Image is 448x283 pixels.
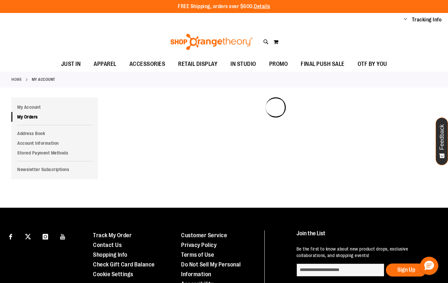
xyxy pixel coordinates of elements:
[296,264,384,277] input: enter email
[294,57,351,72] a: FINAL PUSH SALE
[123,57,172,72] a: ACCESSORIES
[386,264,427,277] button: Sign Up
[224,57,263,72] a: IN STUDIO
[436,117,448,165] button: Feedback - Show survey
[439,124,445,150] span: Feedback
[172,57,224,72] a: RETAIL DISPLAY
[11,112,98,122] a: My Orders
[351,57,394,72] a: OTF BY YOU
[231,57,256,71] span: IN STUDIO
[181,252,214,258] a: Terms of Use
[93,252,127,258] a: Shopping Info
[61,57,81,71] span: JUST IN
[93,242,122,248] a: Contact Us
[181,242,217,248] a: Privacy Policy
[301,57,345,71] span: FINAL PUSH SALE
[11,165,98,174] a: Newsletter Subscriptions
[11,138,98,148] a: Account Information
[57,230,69,242] a: Visit our Youtube page
[263,57,295,72] a: PROMO
[93,232,132,239] a: Track My Order
[32,77,55,82] strong: My Account
[55,57,87,72] a: JUST IN
[25,234,31,240] img: Twitter
[11,102,98,112] a: My Account
[22,230,34,242] a: Visit our X page
[93,271,133,277] a: Cookie Settings
[93,261,155,268] a: Check Gift Card Balance
[178,3,270,10] p: FREE Shipping, orders over $600.
[87,57,123,72] a: APPAREL
[420,257,438,275] button: Hello, have a question? Let’s chat.
[11,77,22,82] a: Home
[169,34,254,50] img: Shop Orangetheory
[296,246,436,259] p: Be the first to know about new product drops, exclusive collaborations, and shopping events!
[11,129,98,138] a: Address Book
[358,57,387,71] span: OTF BY YOU
[269,57,288,71] span: PROMO
[296,230,436,242] h4: Join the List
[412,16,442,23] a: Tracking Info
[94,57,116,71] span: APPAREL
[129,57,165,71] span: ACCESSORIES
[404,17,407,23] button: Account menu
[181,232,227,239] a: Customer Service
[5,230,16,242] a: Visit our Facebook page
[178,57,217,71] span: RETAIL DISPLAY
[254,4,270,9] a: Details
[40,230,51,242] a: Visit our Instagram page
[397,266,415,273] span: Sign Up
[181,261,241,277] a: Do Not Sell My Personal Information
[11,148,98,158] a: Stored Payment Methods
